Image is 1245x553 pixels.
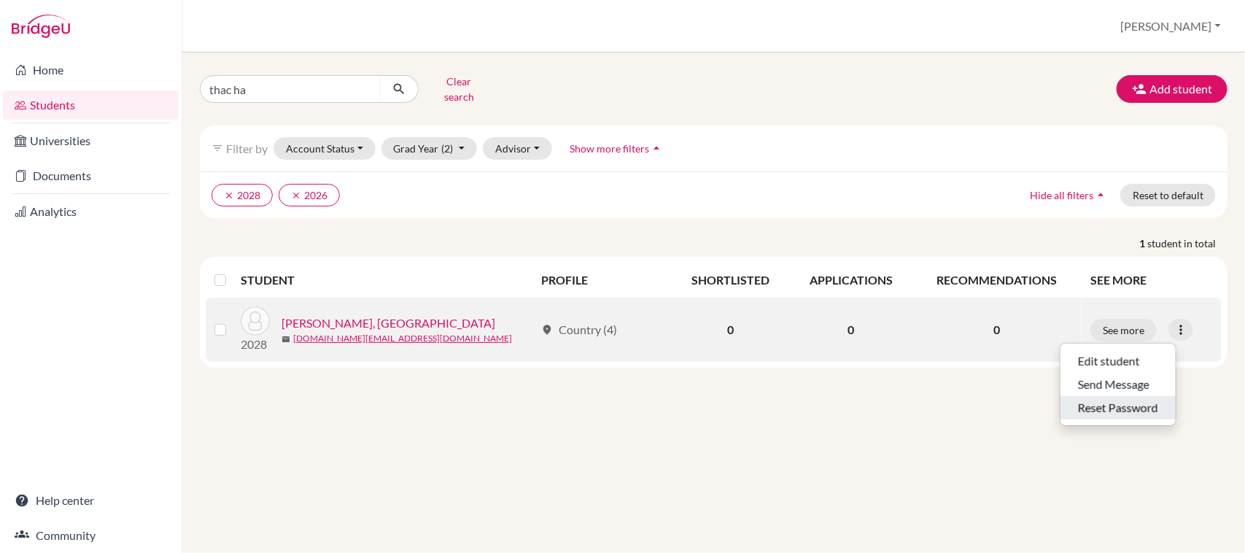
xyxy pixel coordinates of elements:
[3,90,179,120] a: Students
[200,75,381,103] input: Find student by name...
[1120,184,1216,206] button: Reset to default
[1017,184,1120,206] button: Hide all filtersarrow_drop_up
[3,161,179,190] a: Documents
[483,137,552,160] button: Advisor
[1030,189,1093,201] span: Hide all filters
[558,137,677,160] button: Show more filtersarrow_drop_up
[226,142,268,155] span: Filter by
[672,263,789,298] th: SHORTLISTED
[3,197,179,226] a: Analytics
[1060,373,1176,396] button: Send Message
[282,314,495,332] a: [PERSON_NAME], [GEOGRAPHIC_DATA]
[650,141,664,155] i: arrow_drop_up
[224,190,234,201] i: clear
[279,184,340,206] button: clear2026
[12,15,70,38] img: Bridge-U
[442,142,454,155] span: (2)
[541,321,617,339] div: Country (4)
[1093,187,1108,202] i: arrow_drop_up
[1090,319,1157,341] button: See more
[532,263,672,298] th: PROFILE
[3,55,179,85] a: Home
[241,263,532,298] th: STUDENT
[1060,349,1176,373] button: Edit student
[921,321,1073,339] p: 0
[541,324,553,336] span: location_on
[1139,236,1147,251] strong: 1
[3,126,179,155] a: Universities
[1114,12,1227,40] button: [PERSON_NAME]
[291,190,301,201] i: clear
[212,142,223,154] i: filter_list
[1117,75,1227,103] button: Add student
[789,298,912,362] td: 0
[570,142,650,155] span: Show more filters
[419,70,500,108] button: Clear search
[241,336,270,353] p: 2028
[1082,263,1222,298] th: SEE MORE
[3,486,179,515] a: Help center
[212,184,273,206] button: clear2028
[282,335,290,344] span: mail
[1147,236,1227,251] span: student in total
[381,137,478,160] button: Grad Year(2)
[1060,396,1176,419] button: Reset Password
[789,263,912,298] th: APPLICATIONS
[912,263,1082,298] th: RECOMMENDATIONS
[293,332,512,345] a: [DOMAIN_NAME][EMAIL_ADDRESS][DOMAIN_NAME]
[241,306,270,336] img: Nguyễn Thạc, Hà
[3,521,179,550] a: Community
[274,137,376,160] button: Account Status
[672,298,789,362] td: 0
